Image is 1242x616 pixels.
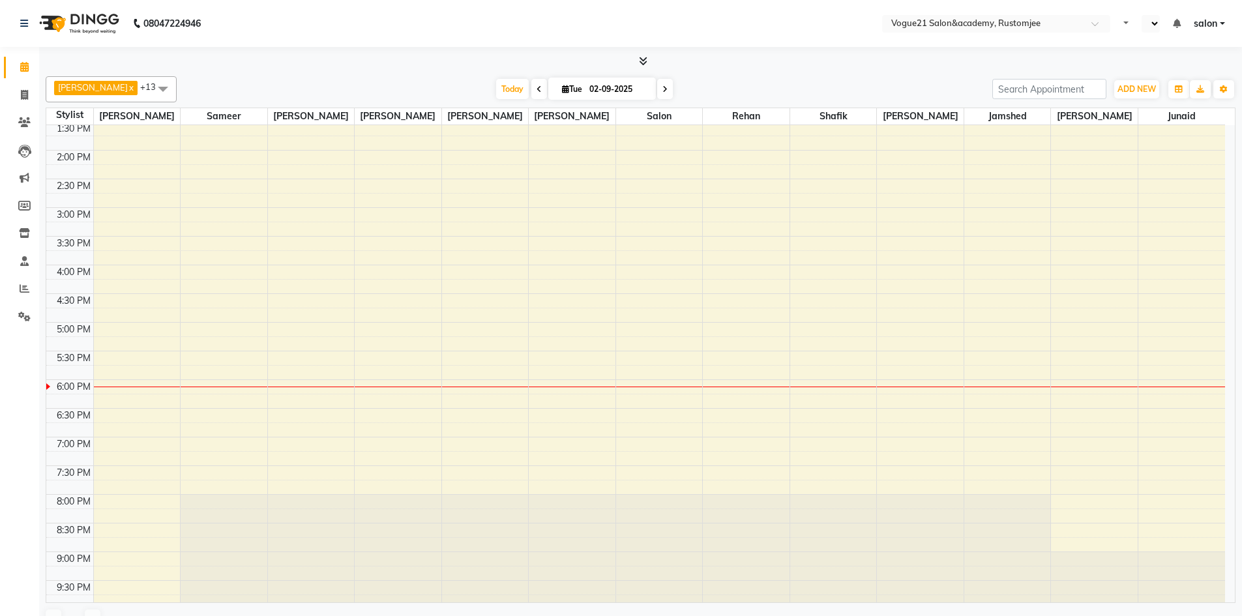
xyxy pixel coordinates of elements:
[54,409,93,422] div: 6:30 PM
[54,552,93,566] div: 9:00 PM
[1051,108,1138,125] span: [PERSON_NAME]
[1138,108,1225,125] span: junaid
[703,108,790,125] span: rehan
[54,208,93,222] div: 3:00 PM
[559,84,585,94] span: Tue
[442,108,529,125] span: [PERSON_NAME]
[1194,17,1217,31] span: salon
[54,265,93,279] div: 4:00 PM
[964,108,1051,125] span: Jamshed
[54,151,93,164] div: 2:00 PM
[33,5,123,42] img: logo
[143,5,201,42] b: 08047224946
[58,82,128,93] span: [PERSON_NAME]
[54,495,93,508] div: 8:00 PM
[54,237,93,250] div: 3:30 PM
[877,108,964,125] span: [PERSON_NAME]
[268,108,355,125] span: [PERSON_NAME]
[46,108,93,122] div: Stylist
[1114,80,1159,98] button: ADD NEW
[54,294,93,308] div: 4:30 PM
[54,122,93,136] div: 1:30 PM
[54,351,93,365] div: 5:30 PM
[496,79,529,99] span: Today
[54,581,93,594] div: 9:30 PM
[54,523,93,537] div: 8:30 PM
[94,108,181,125] span: [PERSON_NAME]
[992,79,1106,99] input: Search Appointment
[790,108,877,125] span: shafik
[585,80,651,99] input: 2025-09-02
[54,437,93,451] div: 7:00 PM
[355,108,441,125] span: [PERSON_NAME]
[616,108,703,125] span: salon
[140,81,166,92] span: +13
[1117,84,1156,94] span: ADD NEW
[54,179,93,193] div: 2:30 PM
[54,323,93,336] div: 5:00 PM
[54,466,93,480] div: 7:30 PM
[181,108,267,125] span: sameer
[54,380,93,394] div: 6:00 PM
[529,108,615,125] span: [PERSON_NAME]
[128,82,134,93] a: x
